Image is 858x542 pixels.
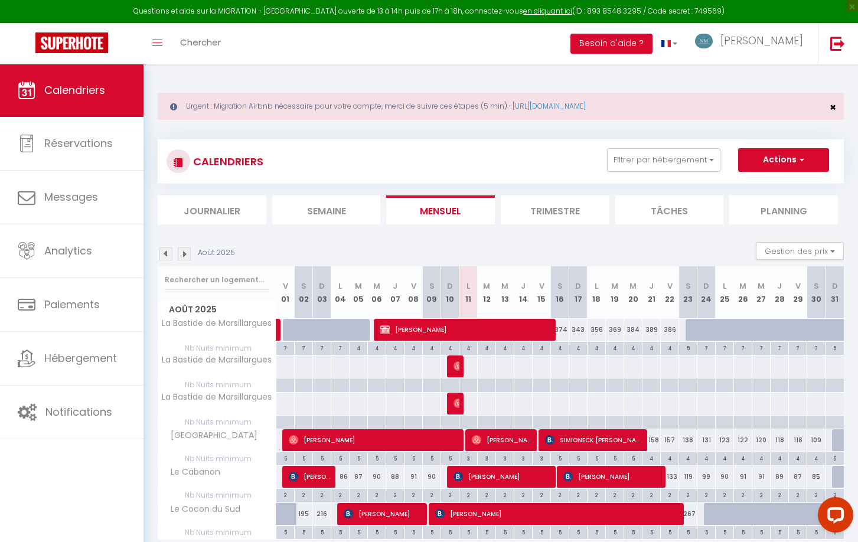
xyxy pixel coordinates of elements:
[826,452,844,463] div: 5
[606,266,624,319] th: 19
[483,280,490,292] abbr: M
[661,526,678,537] div: 5
[697,466,716,488] div: 99
[720,33,803,48] span: [PERSON_NAME]
[198,247,235,259] p: Août 2025
[606,489,624,500] div: 2
[661,342,678,353] div: 4
[533,342,550,353] div: 4
[368,526,386,537] div: 5
[697,342,715,353] div: 7
[289,429,459,451] span: [PERSON_NAME]
[679,452,697,463] div: 4
[607,148,720,172] button: Filtrer par hébergement
[404,526,422,537] div: 5
[276,489,294,500] div: 2
[807,266,826,319] th: 30
[758,280,765,292] abbr: M
[447,280,453,292] abbr: D
[272,195,381,224] li: Semaine
[386,342,404,353] div: 4
[551,489,569,500] div: 2
[411,280,416,292] abbr: V
[478,489,495,500] div: 2
[160,393,272,401] span: La Bastide de Marsillargues
[295,526,312,537] div: 5
[165,269,269,290] input: Rechercher un logement...
[738,148,829,172] button: Actions
[160,503,243,516] span: Le Cocon du Sud
[496,489,514,500] div: 2
[496,342,514,353] div: 4
[697,526,715,537] div: 5
[521,280,526,292] abbr: J
[514,342,532,353] div: 4
[373,280,380,292] abbr: M
[826,266,844,319] th: 31
[789,466,807,488] div: 87
[459,489,477,500] div: 2
[386,266,404,319] th: 07
[832,280,838,292] abbr: D
[569,526,587,537] div: 5
[158,416,276,429] span: Nb Nuits minimum
[454,392,459,414] span: Guest
[697,452,715,463] div: 4
[386,452,404,463] div: 5
[423,489,441,500] div: 2
[734,429,752,451] div: 122
[158,489,276,502] span: Nb Nuits minimum
[624,319,642,341] div: 384
[830,102,836,113] button: Close
[35,32,108,53] img: Super Booking
[386,526,404,537] div: 5
[331,452,349,463] div: 5
[661,266,679,319] th: 22
[661,452,678,463] div: 4
[734,452,752,463] div: 4
[44,190,98,204] span: Messages
[171,23,230,64] a: Chercher
[501,280,508,292] abbr: M
[158,452,276,465] span: Nb Nuits minimum
[752,489,770,500] div: 2
[771,526,788,537] div: 5
[569,452,587,463] div: 5
[606,342,624,353] div: 4
[789,266,807,319] th: 29
[478,452,495,463] div: 3
[533,452,550,463] div: 3
[158,342,276,355] span: Nb Nuits minimum
[514,526,532,537] div: 5
[386,466,404,488] div: 88
[795,280,801,292] abbr: V
[624,342,642,353] div: 4
[752,466,771,488] div: 91
[319,280,325,292] abbr: D
[830,100,836,115] span: ×
[807,342,825,353] div: 7
[478,342,495,353] div: 4
[771,429,789,451] div: 118
[459,526,477,537] div: 5
[611,280,618,292] abbr: M
[771,489,788,500] div: 2
[642,319,661,341] div: 389
[350,526,367,537] div: 5
[716,526,733,537] div: 5
[826,342,844,353] div: 5
[697,266,716,319] th: 24
[642,266,661,319] th: 21
[606,526,624,537] div: 5
[588,319,606,341] div: 356
[723,280,726,292] abbr: L
[752,526,770,537] div: 5
[393,280,397,292] abbr: J
[441,489,459,500] div: 2
[807,489,825,500] div: 2
[45,404,112,419] span: Notifications
[44,297,100,312] span: Paiements
[588,526,605,537] div: 5
[478,266,496,319] th: 12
